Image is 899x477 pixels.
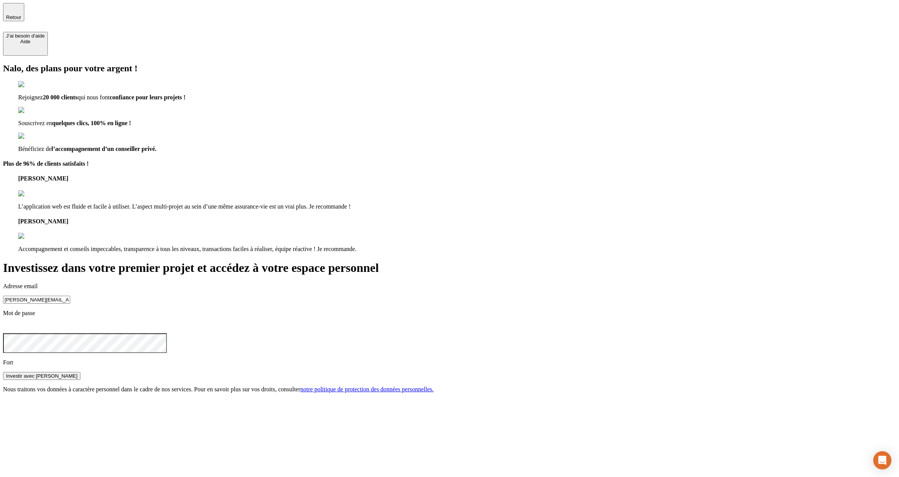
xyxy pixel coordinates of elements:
img: checkmark [18,81,51,88]
div: Aide [6,39,45,44]
h4: [PERSON_NAME] [18,175,896,182]
h2: Nalo, des plans pour votre argent ! [3,63,896,74]
button: Retour [3,3,24,21]
span: Bénéficiez de [18,146,52,152]
span: quelques clics, 100% en ligne ! [52,120,131,126]
h1: Investissez dans votre premier projet et accédez à votre espace personnel [3,261,896,275]
div: J’ai besoin d'aide [6,33,45,39]
p: Adresse email [3,283,896,290]
img: checkmark [18,133,51,140]
img: reviews stars [18,233,56,240]
span: Rejoignez [18,94,43,100]
span: confiance pour leurs projets ! [110,94,185,100]
p: Fort [3,359,896,366]
img: checkmark [18,107,51,114]
span: Nous traitons vos données à caractère personnel dans le cadre de nos services. Pour en savoir plu... [3,386,300,392]
span: l’accompagnement d’un conseiller privé. [52,146,157,152]
button: J’ai besoin d'aideAide [3,32,48,56]
div: Open Intercom Messenger [873,451,891,469]
span: 20 000 clients [43,94,78,100]
a: notre politique de protection des données personnelles. [300,386,434,392]
span: Souscrivez en [18,120,52,126]
p: L’application web est fluide et facile à utiliser. L’aspect multi-projet au sein d’une même assur... [18,203,896,210]
img: reviews stars [18,190,56,197]
h4: [PERSON_NAME] [18,218,896,225]
span: qui nous font [77,94,109,100]
div: Investir avec [PERSON_NAME] [6,373,77,379]
span: Retour [6,14,21,20]
p: Mot de passe [3,310,896,317]
p: Accompagnement et conseils impeccables, transparence à tous les niveaux, transactions faciles à r... [18,246,896,253]
button: Investir avec [PERSON_NAME] [3,372,80,380]
h4: Plus de 96% de clients satisfaits ! [3,160,896,167]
